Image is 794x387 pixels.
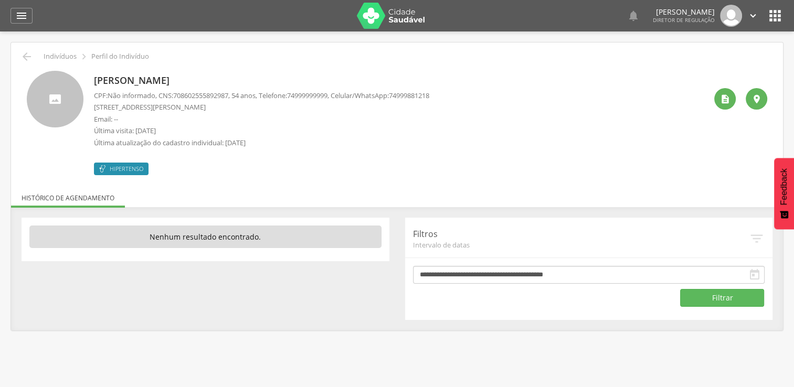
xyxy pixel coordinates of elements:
button: Filtrar [680,289,764,307]
i:  [720,94,731,104]
div: Localização [746,88,767,110]
p: [PERSON_NAME] [94,74,429,88]
span: Diretor de regulação [653,16,715,24]
p: [PERSON_NAME] [653,8,715,16]
i:  [15,9,28,22]
p: Última atualização do cadastro individual: [DATE] [94,138,429,148]
span: 708602555892987 [173,91,228,100]
p: Filtros [413,228,749,240]
a:  [10,8,33,24]
p: Email: -- [94,114,429,124]
i:  [747,10,759,21]
i:  [749,231,765,246]
span: 74999881218 [389,91,429,100]
span: 74999999999 [287,91,327,100]
a:  [747,5,759,27]
span: Feedback [779,168,789,205]
i:  [751,94,762,104]
button: Feedback - Mostrar pesquisa [774,158,794,229]
i:  [627,9,640,22]
p: CPF: , CNS: , 54 anos, Telefone: , Celular/WhatsApp: [94,91,429,101]
div: Ver histórico de cadastramento [714,88,736,110]
i:  [78,51,90,62]
p: Perfil do Indivíduo [91,52,149,61]
p: [STREET_ADDRESS][PERSON_NAME] [94,102,429,112]
i:  [767,7,784,24]
span: Hipertenso [110,165,143,173]
i:  [748,268,761,281]
i: Voltar [20,50,33,63]
span: Não informado [108,91,155,100]
p: Última visita: [DATE] [94,126,429,136]
p: Indivíduos [44,52,77,61]
span: Intervalo de datas [413,240,749,250]
p: Nenhum resultado encontrado. [29,225,382,249]
a:  [627,5,640,27]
